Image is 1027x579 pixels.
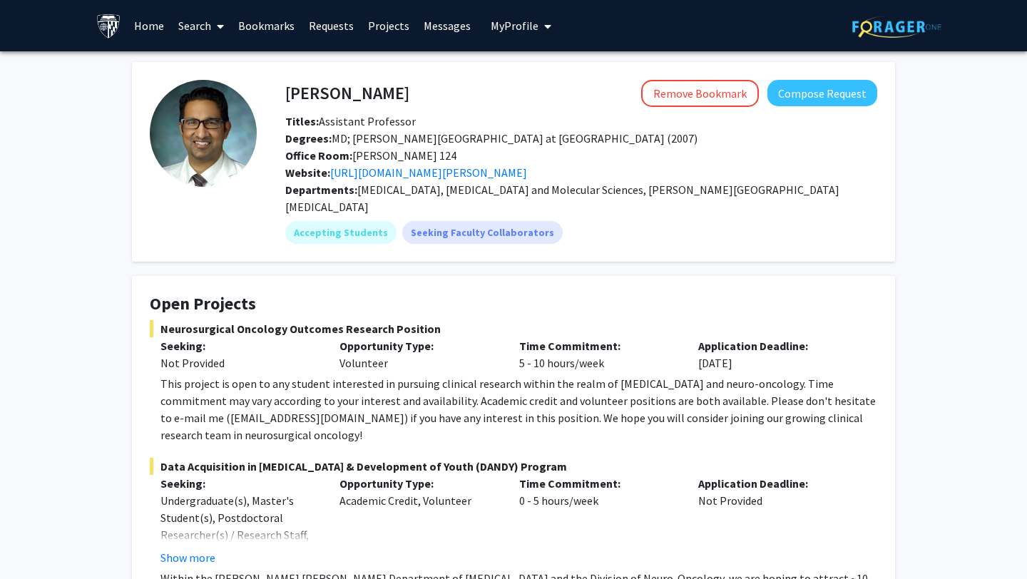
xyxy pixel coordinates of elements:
[285,131,332,145] b: Degrees:
[285,131,698,145] span: MD; [PERSON_NAME][GEOGRAPHIC_DATA] at [GEOGRAPHIC_DATA] (2007)
[160,354,318,372] div: Not Provided
[339,337,497,354] p: Opportunity Type:
[285,221,397,244] mat-chip: Accepting Students
[329,337,508,372] div: Volunteer
[491,19,538,33] span: My Profile
[688,475,867,566] div: Not Provided
[127,1,171,51] a: Home
[361,1,417,51] a: Projects
[160,492,318,578] div: Undergraduate(s), Master's Student(s), Postdoctoral Researcher(s) / Research Staff, Medical Resid...
[302,1,361,51] a: Requests
[160,375,877,444] div: This project is open to any student interested in pursuing clinical research within the realm of ...
[285,165,330,180] b: Website:
[509,337,688,372] div: 5 - 10 hours/week
[285,183,357,197] b: Departments:
[285,114,416,128] span: Assistant Professor
[160,475,318,492] p: Seeking:
[519,337,677,354] p: Time Commitment:
[402,221,563,244] mat-chip: Seeking Faculty Collaborators
[150,320,877,337] span: Neurosurgical Oncology Outcomes Research Position
[688,337,867,372] div: [DATE]
[171,1,231,51] a: Search
[767,80,877,106] button: Compose Request to Raj Mukherjee
[641,80,759,107] button: Remove Bookmark
[417,1,478,51] a: Messages
[285,148,456,163] span: [PERSON_NAME] 124
[160,337,318,354] p: Seeking:
[96,14,121,39] img: Johns Hopkins University Logo
[519,475,677,492] p: Time Commitment:
[150,80,257,187] img: Profile Picture
[285,80,409,106] h4: [PERSON_NAME]
[509,475,688,566] div: 0 - 5 hours/week
[329,475,508,566] div: Academic Credit, Volunteer
[285,114,319,128] b: Titles:
[285,148,352,163] b: Office Room:
[330,165,527,180] a: Opens in a new tab
[339,475,497,492] p: Opportunity Type:
[698,475,856,492] p: Application Deadline:
[150,294,877,314] h4: Open Projects
[150,458,877,475] span: Data Acquisition in [MEDICAL_DATA] & Development of Youth (DANDY) Program
[285,183,839,214] span: [MEDICAL_DATA], [MEDICAL_DATA] and Molecular Sciences, [PERSON_NAME][GEOGRAPHIC_DATA][MEDICAL_DATA]
[852,16,941,38] img: ForagerOne Logo
[160,549,215,566] button: Show more
[231,1,302,51] a: Bookmarks
[698,337,856,354] p: Application Deadline:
